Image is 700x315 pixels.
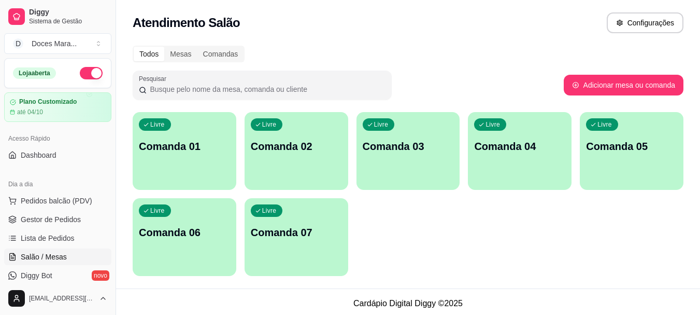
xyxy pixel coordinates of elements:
div: Dia a dia [4,176,111,193]
a: Dashboard [4,147,111,163]
span: Sistema de Gestão [29,17,107,25]
p: Livre [262,207,277,215]
h2: Atendimento Salão [133,15,240,31]
input: Pesquisar [147,84,385,94]
p: Livre [262,120,277,129]
button: LivreComanda 07 [245,198,348,276]
div: Acesso Rápido [4,130,111,147]
div: Todos [134,47,164,61]
a: DiggySistema de Gestão [4,4,111,29]
span: Pedidos balcão (PDV) [21,196,92,206]
p: Comanda 03 [363,139,454,154]
span: Dashboard [21,150,56,160]
article: até 04/10 [17,108,43,116]
a: Gestor de Pedidos [4,211,111,228]
span: Salão / Mesas [21,252,67,262]
p: Livre [150,207,165,215]
button: LivreComanda 02 [245,112,348,190]
button: LivreComanda 05 [580,112,683,190]
a: Plano Customizadoaté 04/10 [4,92,111,122]
label: Pesquisar [139,74,170,83]
div: Doces Mara ... [32,38,77,49]
button: Adicionar mesa ou comanda [564,75,683,95]
div: Comandas [197,47,244,61]
button: LivreComanda 06 [133,198,236,276]
button: LivreComanda 04 [468,112,572,190]
span: Lista de Pedidos [21,233,75,243]
button: LivreComanda 03 [356,112,460,190]
span: Diggy Bot [21,270,52,281]
button: Configurações [607,12,683,33]
button: Select a team [4,33,111,54]
a: Diggy Botnovo [4,267,111,284]
span: Diggy [29,8,107,17]
p: Livre [597,120,612,129]
a: Salão / Mesas [4,249,111,265]
button: Alterar Status [80,67,103,79]
p: Comanda 01 [139,139,230,154]
p: Comanda 05 [586,139,677,154]
a: Lista de Pedidos [4,230,111,246]
span: Gestor de Pedidos [21,214,81,225]
p: Livre [150,120,165,129]
p: Comanda 07 [251,225,342,240]
p: Comanda 06 [139,225,230,240]
button: LivreComanda 01 [133,112,236,190]
p: Comanda 02 [251,139,342,154]
div: Loja aberta [13,67,56,79]
p: Comanda 04 [474,139,565,154]
p: Livre [485,120,500,129]
article: Plano Customizado [19,98,77,106]
span: [EMAIL_ADDRESS][DOMAIN_NAME] [29,294,95,303]
button: Pedidos balcão (PDV) [4,193,111,209]
span: D [13,38,23,49]
p: Livre [374,120,389,129]
button: [EMAIL_ADDRESS][DOMAIN_NAME] [4,286,111,311]
div: Mesas [164,47,197,61]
